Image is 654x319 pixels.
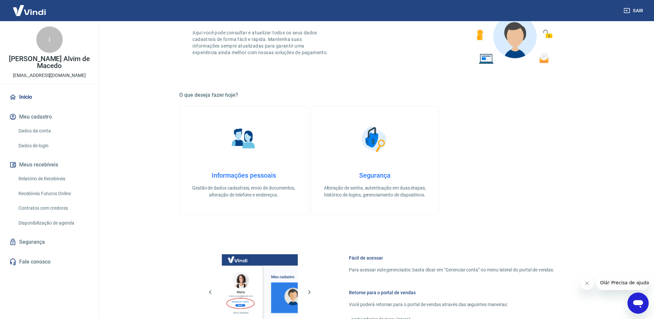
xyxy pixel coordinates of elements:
a: Dados da conta [16,124,91,138]
a: Informações pessoaisInformações pessoaisGestão de dados cadastrais, envio de documentos, alteraçã... [180,106,308,215]
a: Contratos com credores [16,201,91,215]
p: Você poderá retornar para o portal de vendas através das seguintes maneiras: [349,301,555,308]
button: Sair [622,5,646,17]
p: [EMAIL_ADDRESS][DOMAIN_NAME] [13,72,86,79]
button: Meu cadastro [8,110,91,124]
a: Relatório de Recebíveis [16,172,91,186]
iframe: Fechar mensagem [580,277,594,290]
p: Gestão de dados cadastrais, envio de documentos, alteração de telefone e endereços. [190,185,297,198]
div: I [36,26,63,53]
a: Recebíveis Futuros Online [16,187,91,200]
p: Alteração de senha, autenticação em duas etapas, histórico de logins, gerenciamento de dispositivos. [322,185,428,198]
h6: Retorne para o portal de vendas [349,289,555,296]
h4: Segurança [322,171,428,179]
img: Informações pessoais [227,123,260,156]
p: [PERSON_NAME] Alvim de Macedo [5,55,93,69]
h6: Fácil de acessar [349,255,555,261]
a: Dados de login [16,139,91,153]
p: Para acessar este gerenciador, basta clicar em “Gerenciar conta” no menu lateral do portal de ven... [349,266,555,273]
a: Disponibilização de agenda [16,216,91,230]
a: Segurança [8,235,91,249]
a: Início [8,90,91,104]
span: Olá! Precisa de ajuda? [4,5,55,10]
a: Fale conosco [8,255,91,269]
img: Segurança [358,123,391,156]
img: Vindi [8,0,51,20]
iframe: Mensagem da empresa [596,275,649,290]
h5: O que deseja fazer hoje? [180,92,570,98]
button: Meus recebíveis [8,158,91,172]
h4: Informações pessoais [190,171,297,179]
a: SegurançaSegurançaAlteração de senha, autenticação em duas etapas, histórico de logins, gerenciam... [311,106,439,215]
iframe: Botão para abrir a janela de mensagens [628,293,649,314]
p: Aqui você pode consultar e atualizar todos os seus dados cadastrais de forma fácil e rápida. Mant... [193,29,329,56]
